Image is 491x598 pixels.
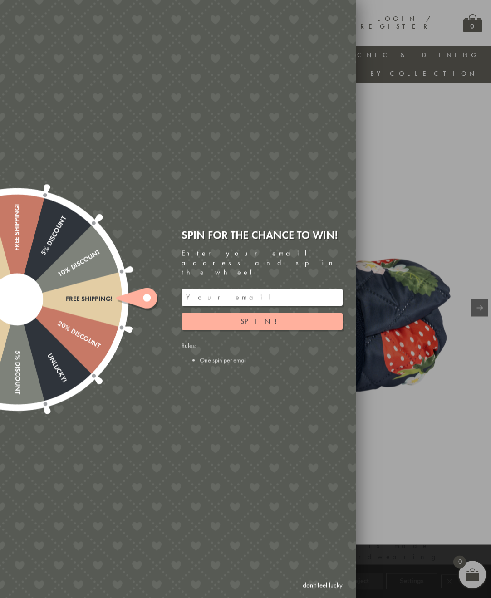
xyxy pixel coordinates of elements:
div: Free shipping! [17,295,113,303]
a: I don't feel lucky [295,577,347,593]
div: Unlucky! [14,297,68,383]
div: 5% Discount [14,215,68,301]
div: Rules: [182,341,343,364]
div: 10% Discount [15,248,101,303]
button: Spin! [182,313,343,330]
div: Enter your email address and spin the wheel! [182,249,343,277]
span: Spin! [241,316,284,326]
div: 5% Discount [13,299,21,394]
div: Spin for the chance to win! [182,228,343,242]
input: Your email [182,289,343,306]
div: 20% Discount [15,296,101,350]
div: Free shipping! [13,204,21,299]
li: One spin per email [200,356,343,364]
